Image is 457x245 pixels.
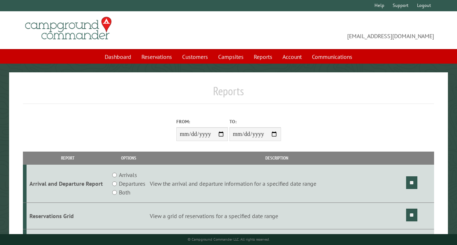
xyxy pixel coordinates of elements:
[27,165,109,203] td: Arrival and Departure Report
[278,50,306,64] a: Account
[109,152,149,164] th: Options
[23,84,434,104] h1: Reports
[229,118,281,125] label: To:
[119,188,130,197] label: Both
[100,50,136,64] a: Dashboard
[137,50,176,64] a: Reservations
[23,14,114,43] img: Campground Commander
[27,152,109,164] th: Report
[214,50,248,64] a: Campsites
[149,152,405,164] th: Description
[188,237,270,242] small: © Campground Commander LLC. All rights reserved.
[149,203,405,229] td: View a grid of reservations for a specified date range
[119,170,137,179] label: Arrivals
[119,179,145,188] label: Departures
[249,50,277,64] a: Reports
[149,165,405,203] td: View the arrival and departure information for a specified date range
[229,20,434,40] span: [EMAIL_ADDRESS][DOMAIN_NAME]
[178,50,212,64] a: Customers
[308,50,357,64] a: Communications
[176,118,228,125] label: From:
[27,203,109,229] td: Reservations Grid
